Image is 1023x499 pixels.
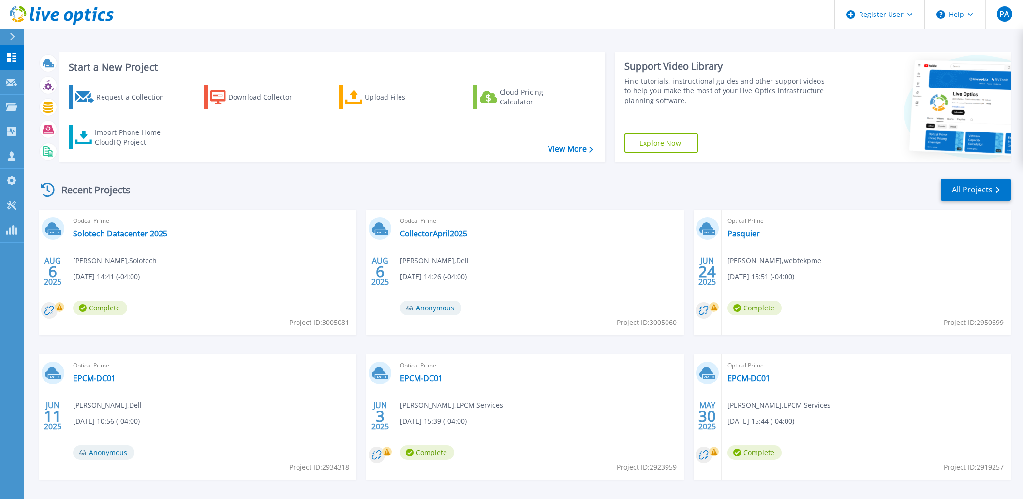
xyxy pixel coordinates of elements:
[400,255,469,266] span: [PERSON_NAME] , Dell
[727,373,770,383] a: EPCM-DC01
[400,360,678,371] span: Optical Prime
[617,462,677,472] span: Project ID: 2923959
[73,301,127,315] span: Complete
[999,10,1009,18] span: PA
[289,462,349,472] span: Project ID: 2934318
[69,62,593,73] h3: Start a New Project
[698,398,716,434] div: MAY 2025
[289,317,349,328] span: Project ID: 3005081
[95,128,170,147] div: Import Phone Home CloudIQ Project
[624,133,698,153] a: Explore Now!
[73,229,167,238] a: Solotech Datacenter 2025
[48,267,57,276] span: 6
[941,179,1011,201] a: All Projects
[727,400,830,411] span: [PERSON_NAME] , EPCM Services
[73,445,134,460] span: Anonymous
[400,229,467,238] a: CollectorApril2025
[944,462,1004,472] span: Project ID: 2919257
[400,216,678,226] span: Optical Prime
[698,254,716,289] div: JUN 2025
[727,216,1005,226] span: Optical Prime
[727,255,821,266] span: [PERSON_NAME] , webtekpme
[727,301,782,315] span: Complete
[376,412,385,420] span: 3
[371,254,389,289] div: AUG 2025
[727,445,782,460] span: Complete
[44,412,61,420] span: 11
[400,373,443,383] a: EPCM-DC01
[727,271,794,282] span: [DATE] 15:51 (-04:00)
[624,60,828,73] div: Support Video Library
[44,398,62,434] div: JUN 2025
[73,373,116,383] a: EPCM-DC01
[727,229,760,238] a: Pasquier
[73,255,157,266] span: [PERSON_NAME] , Solotech
[37,178,144,202] div: Recent Projects
[73,416,140,426] span: [DATE] 10:56 (-04:00)
[73,271,140,282] span: [DATE] 14:41 (-04:00)
[400,301,461,315] span: Anonymous
[473,85,581,109] a: Cloud Pricing Calculator
[400,271,467,282] span: [DATE] 14:26 (-04:00)
[727,416,794,426] span: [DATE] 15:44 (-04:00)
[69,85,177,109] a: Request a Collection
[548,145,593,154] a: View More
[73,360,351,371] span: Optical Prime
[400,416,467,426] span: [DATE] 15:39 (-04:00)
[376,267,385,276] span: 6
[727,360,1005,371] span: Optical Prime
[73,216,351,226] span: Optical Prime
[698,267,716,276] span: 24
[944,317,1004,328] span: Project ID: 2950699
[44,254,62,289] div: AUG 2025
[400,445,454,460] span: Complete
[371,398,389,434] div: JUN 2025
[698,412,716,420] span: 30
[624,76,828,105] div: Find tutorials, instructional guides and other support videos to help you make the most of your L...
[500,88,577,107] div: Cloud Pricing Calculator
[96,88,174,107] div: Request a Collection
[365,88,442,107] div: Upload Files
[204,85,311,109] a: Download Collector
[617,317,677,328] span: Project ID: 3005060
[228,88,306,107] div: Download Collector
[73,400,142,411] span: [PERSON_NAME] , Dell
[339,85,446,109] a: Upload Files
[400,400,503,411] span: [PERSON_NAME] , EPCM Services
